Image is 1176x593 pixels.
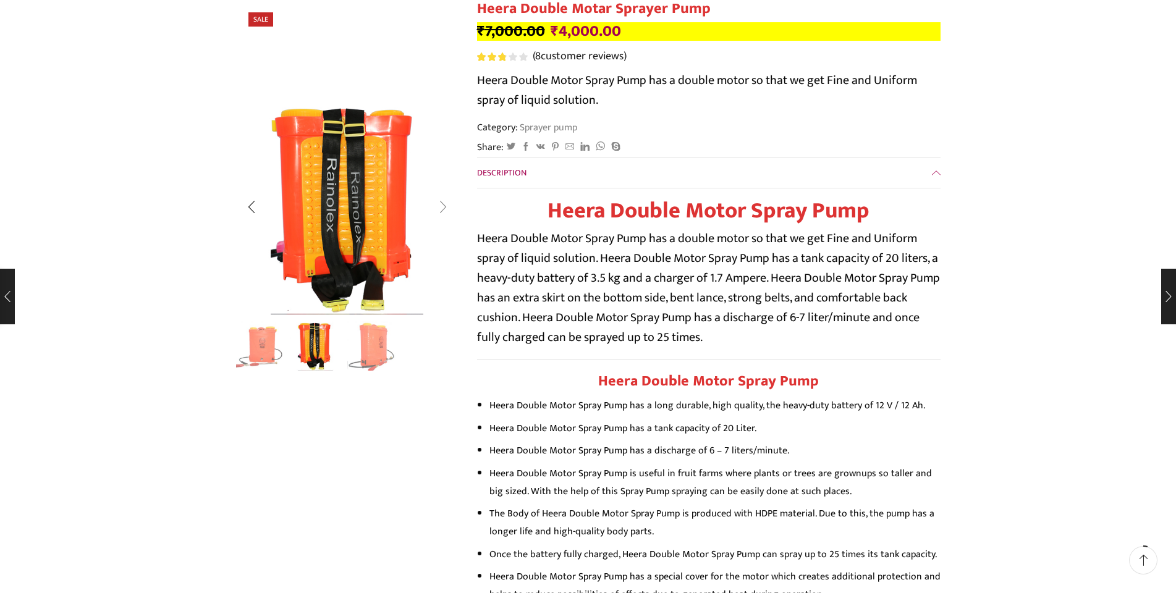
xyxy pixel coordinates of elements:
[518,119,577,135] a: Sprayer pump
[477,120,577,135] span: Category:
[535,47,541,65] span: 8
[477,19,485,44] span: ₹
[489,465,941,500] li: Heera Double Motor Spray Pump is useful in fruit farms where plants or trees are grownups so tall...
[533,49,627,65] a: (8customer reviews)
[477,53,506,61] span: Rated out of 5 based on customer ratings
[248,12,273,27] span: Sale
[477,166,527,180] span: Description
[489,442,941,460] li: Heera Double Motor Spray Pump has a discharge of 6 – 7 liters/minute.
[233,321,284,372] img: Double Motor Spray Pump
[347,321,399,371] li: 3 / 3
[233,321,284,371] li: 1 / 3
[477,53,530,61] span: 8
[477,70,941,110] p: Heera Double Motor Spray Pump has a double motor so that we get Fine and Uniform spray of liquid ...
[598,369,819,393] strong: Heera Double Motor Spray Pump
[548,192,869,229] strong: Heera Double Motor Spray Pump
[489,419,941,437] li: Heera Double Motor Spray Pump has a tank capacity of 20 Liter.
[290,321,341,371] li: 2 / 3
[551,19,621,44] bdi: 4,000.00
[477,19,545,44] bdi: 7,000.00
[347,321,399,372] a: IMG_4882
[477,158,941,188] a: Description
[489,397,941,414] li: Heera Double Motor Spray Pump has a long durable, high quality, the heavy-duty battery of 12 V / ...
[477,140,504,154] span: Share:
[477,229,941,347] p: Heera Double Motor Spray Pump has a double motor so that we get Fine and Uniform spray of liquid ...
[477,53,527,61] div: Rated 2.88 out of 5
[428,191,459,222] div: Next slide
[290,319,341,371] a: IMG_4885
[236,93,459,315] div: 2 / 3
[489,545,941,563] li: Once the battery fully charged, Heera Double Motor Spray Pump can spray up to 25 times its tank c...
[489,505,941,540] li: The Body of Heera Double Motor Spray Pump is produced with HDPE material. Due to this, the pump h...
[551,19,559,44] span: ₹
[236,191,267,222] div: Previous slide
